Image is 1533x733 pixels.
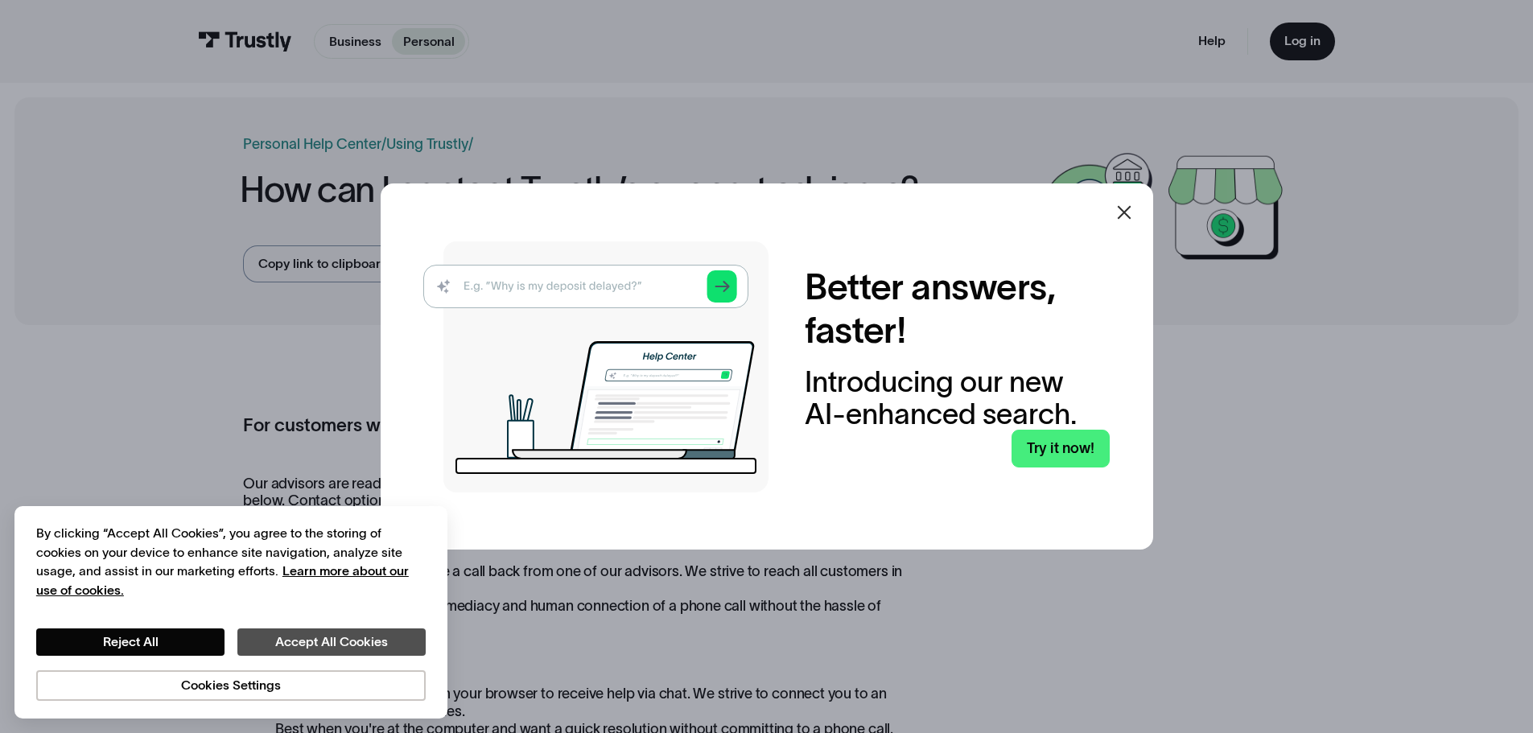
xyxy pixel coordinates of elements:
[36,524,426,599] div: By clicking “Accept All Cookies”, you agree to the storing of cookies on your device to enhance s...
[805,366,1110,430] div: Introducing our new AI-enhanced search.
[1012,430,1110,467] a: Try it now!
[36,524,426,700] div: Privacy
[14,506,447,719] div: Cookie banner
[237,628,426,656] button: Accept All Cookies
[36,628,225,656] button: Reject All
[36,670,426,701] button: Cookies Settings
[805,266,1110,352] h2: Better answers, faster!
